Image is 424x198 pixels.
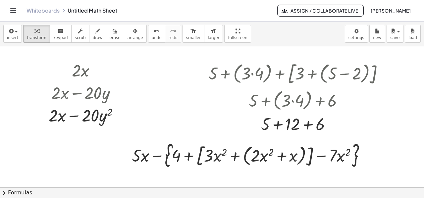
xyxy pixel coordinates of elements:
span: transform [27,35,46,40]
button: redoredo [165,25,181,43]
span: settings [348,35,364,40]
span: new [373,35,381,40]
span: scrub [75,35,86,40]
span: redo [169,35,178,40]
button: Assign / Collaborate Live [277,5,364,17]
span: Assign / Collaborate Live [283,8,358,14]
span: larger [208,35,219,40]
i: format_size [190,27,196,35]
span: arrange [128,35,143,40]
span: [PERSON_NAME] [370,8,411,14]
button: load [405,25,421,43]
button: undoundo [148,25,165,43]
span: fullscreen [228,35,247,40]
span: undo [152,35,162,40]
button: format_sizesmaller [183,25,204,43]
span: smaller [186,35,201,40]
i: redo [170,27,176,35]
i: format_size [210,27,217,35]
span: insert [7,35,18,40]
button: Toggle navigation [8,5,19,16]
i: undo [153,27,160,35]
span: erase [109,35,120,40]
i: keyboard [57,27,64,35]
span: save [390,35,399,40]
button: [PERSON_NAME] [365,5,416,17]
a: Whiteboards [26,7,60,14]
button: insert [3,25,22,43]
button: scrub [71,25,89,43]
button: fullscreen [224,25,251,43]
button: erase [106,25,124,43]
span: keypad [53,35,68,40]
button: keyboardkeypad [50,25,72,43]
span: load [408,35,417,40]
button: settings [345,25,368,43]
button: format_sizelarger [204,25,223,43]
button: transform [23,25,50,43]
button: arrange [124,25,147,43]
span: draw [93,35,103,40]
button: draw [89,25,106,43]
button: new [369,25,385,43]
button: save [387,25,403,43]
